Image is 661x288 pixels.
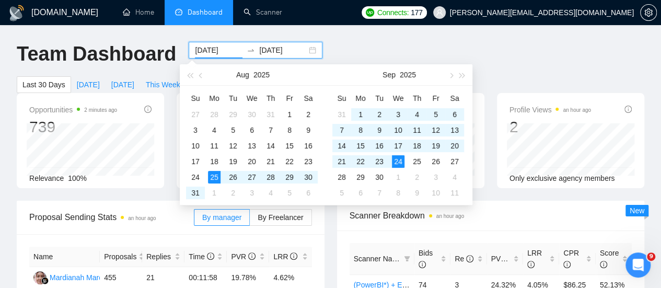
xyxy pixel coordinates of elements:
[411,7,422,18] span: 177
[411,171,423,183] div: 2
[261,107,280,122] td: 2025-07-31
[247,46,255,54] span: to
[33,271,47,284] img: MM
[445,154,464,169] td: 2025-09-27
[354,140,367,152] div: 15
[373,124,386,136] div: 9
[354,171,367,183] div: 29
[224,107,242,122] td: 2025-07-29
[188,8,223,17] span: Dashboard
[430,187,442,199] div: 10
[392,187,404,199] div: 8
[455,255,473,263] span: Re
[29,174,64,182] span: Relevance
[242,169,261,185] td: 2025-08-27
[186,154,205,169] td: 2025-08-17
[370,154,389,169] td: 2025-09-23
[246,124,258,136] div: 6
[509,174,615,182] span: Only exclusive agency members
[264,124,277,136] div: 7
[231,252,256,261] span: PVR
[419,261,426,268] span: info-circle
[77,79,100,90] span: [DATE]
[563,249,579,269] span: CPR
[392,140,404,152] div: 17
[205,107,224,122] td: 2025-07-28
[227,171,239,183] div: 26
[373,171,386,183] div: 30
[242,138,261,154] td: 2025-08-13
[142,247,184,267] th: Replies
[29,117,117,137] div: 739
[8,5,25,21] img: logo
[242,107,261,122] td: 2025-07-30
[280,122,299,138] td: 2025-08-08
[354,155,367,168] div: 22
[350,209,632,222] span: Scanner Breakdown
[392,171,404,183] div: 1
[445,185,464,201] td: 2025-10-11
[242,185,261,201] td: 2025-09-03
[408,122,426,138] td: 2025-09-11
[448,155,461,168] div: 27
[302,187,315,199] div: 6
[283,187,296,199] div: 5
[33,273,121,281] a: MMMardianah Mardianah
[332,90,351,107] th: Su
[335,108,348,121] div: 31
[351,90,370,107] th: Mo
[509,103,591,116] span: Profile Views
[600,249,619,269] span: Score
[641,8,656,17] span: setting
[392,124,404,136] div: 10
[261,90,280,107] th: Th
[280,169,299,185] td: 2025-08-29
[246,155,258,168] div: 20
[186,169,205,185] td: 2025-08-24
[29,247,100,267] th: Name
[242,154,261,169] td: 2025-08-20
[246,140,258,152] div: 13
[389,154,408,169] td: 2025-09-24
[411,140,423,152] div: 18
[366,8,374,17] img: upwork-logo.png
[354,124,367,136] div: 8
[408,90,426,107] th: Th
[246,187,258,199] div: 3
[144,106,152,113] span: info-circle
[430,124,442,136] div: 12
[261,185,280,201] td: 2025-09-04
[243,8,282,17] a: searchScanner
[283,171,296,183] div: 29
[373,187,386,199] div: 7
[259,44,307,56] input: End date
[299,90,318,107] th: Sa
[508,255,515,262] span: info-circle
[189,171,202,183] div: 24
[426,107,445,122] td: 2025-09-05
[247,46,255,54] span: swap-right
[128,215,156,221] time: an hour ago
[430,140,442,152] div: 19
[227,187,239,199] div: 2
[448,108,461,121] div: 6
[335,155,348,168] div: 21
[509,117,591,137] div: 2
[186,90,205,107] th: Su
[335,124,348,136] div: 7
[351,185,370,201] td: 2025-10-06
[100,247,142,267] th: Proposals
[448,124,461,136] div: 13
[354,187,367,199] div: 6
[104,251,136,262] span: Proposals
[123,8,154,17] a: homeHome
[411,155,423,168] div: 25
[370,138,389,154] td: 2025-09-16
[445,169,464,185] td: 2025-10-04
[491,255,516,263] span: PVR
[351,107,370,122] td: 2025-09-01
[354,108,367,121] div: 1
[290,252,297,260] span: info-circle
[208,155,221,168] div: 18
[370,122,389,138] td: 2025-09-09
